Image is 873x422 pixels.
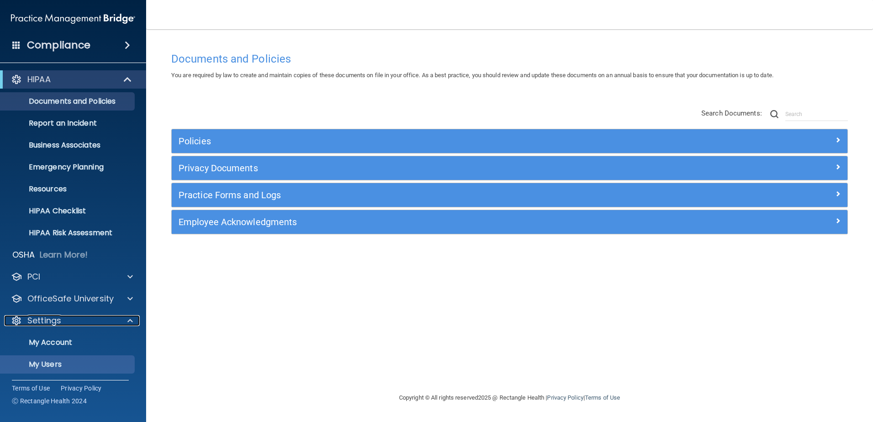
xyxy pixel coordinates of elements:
[6,141,131,150] p: Business Associates
[27,293,114,304] p: OfficeSafe University
[11,271,133,282] a: PCI
[171,53,848,65] h4: Documents and Policies
[770,110,778,118] img: ic-search.3b580494.png
[11,293,133,304] a: OfficeSafe University
[6,206,131,216] p: HIPAA Checklist
[171,72,773,79] span: You are required by law to create and maintain copies of these documents on file in your office. ...
[12,396,87,406] span: Ⓒ Rectangle Health 2024
[179,163,672,173] h5: Privacy Documents
[179,134,841,148] a: Policies
[6,185,131,194] p: Resources
[179,188,841,202] a: Practice Forms and Logs
[585,394,620,401] a: Terms of Use
[6,228,131,237] p: HIPAA Risk Assessment
[61,384,102,393] a: Privacy Policy
[12,249,35,260] p: OSHA
[547,394,583,401] a: Privacy Policy
[701,109,762,117] span: Search Documents:
[343,383,676,412] div: Copyright © All rights reserved 2025 @ Rectangle Health | |
[27,271,40,282] p: PCI
[179,136,672,146] h5: Policies
[6,163,131,172] p: Emergency Planning
[11,74,132,85] a: HIPAA
[27,315,61,326] p: Settings
[11,315,133,326] a: Settings
[179,190,672,200] h5: Practice Forms and Logs
[27,39,90,52] h4: Compliance
[27,74,51,85] p: HIPAA
[6,97,131,106] p: Documents and Policies
[40,249,88,260] p: Learn More!
[12,384,50,393] a: Terms of Use
[179,161,841,175] a: Privacy Documents
[179,215,841,229] a: Employee Acknowledgments
[6,338,131,347] p: My Account
[6,360,131,369] p: My Users
[6,119,131,128] p: Report an Incident
[11,10,135,28] img: PMB logo
[785,107,848,121] input: Search
[179,217,672,227] h5: Employee Acknowledgments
